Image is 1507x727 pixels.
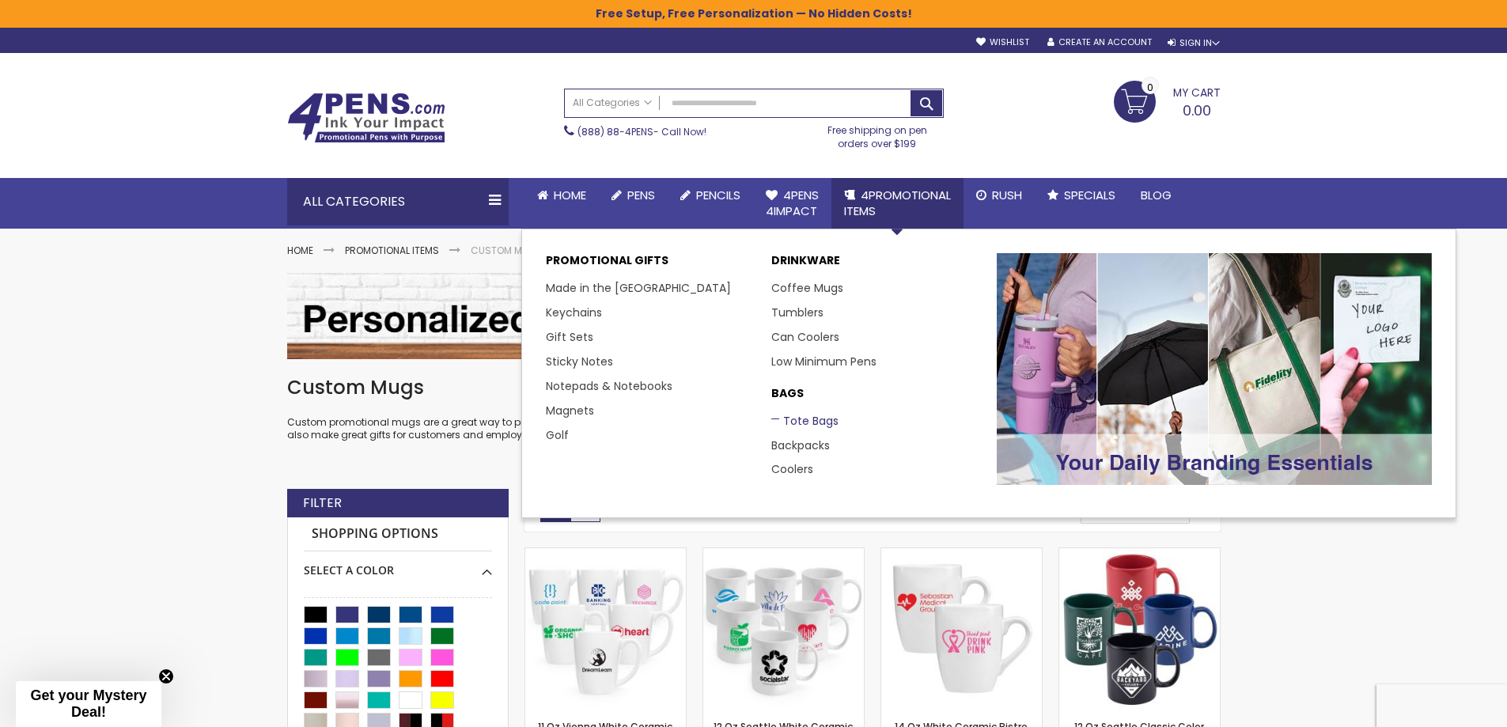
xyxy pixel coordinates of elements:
[771,354,877,369] a: Low Minimum Pens
[303,494,342,512] strong: Filter
[964,178,1035,213] a: Rush
[771,437,830,453] a: Backpacks
[577,125,706,138] span: - Call Now!
[304,551,492,578] div: Select A Color
[1168,37,1220,49] div: Sign In
[525,548,686,709] img: 11 Oz Vienna White Ceramic Bistro Mug
[287,273,1221,358] img: Custom Mugs
[881,548,1042,709] img: 14 Oz White Ceramic Bistro Mug
[1059,548,1220,709] img: 12 Oz Seattle Classic Color Ceramic Mug
[524,178,599,213] a: Home
[573,97,652,109] span: All Categories
[471,244,543,257] strong: Custom Mugs
[1141,187,1172,203] span: Blog
[546,354,613,369] a: Sticky Notes
[771,386,981,409] a: BAGS
[546,329,593,345] a: Gift Sets
[992,187,1022,203] span: Rush
[771,413,839,429] a: Tote Bags
[811,118,944,150] div: Free shipping on pen orders over $199
[1114,81,1221,120] a: 0.00 0
[1128,178,1184,213] a: Blog
[546,403,594,418] a: Magnets
[546,305,602,320] a: Keychains
[1035,178,1128,213] a: Specials
[1183,100,1211,120] span: 0.00
[158,668,174,684] button: Close teaser
[771,253,981,276] a: DRINKWARE
[766,187,819,219] span: 4Pens 4impact
[546,427,569,443] a: Golf
[1376,684,1507,727] iframe: Google Customer Reviews
[577,125,653,138] a: (888) 88-4PENS
[703,548,864,709] img: 12 Oz Seattle White Ceramic Mug
[565,89,660,115] a: All Categories
[30,687,146,720] span: Get your Mystery Deal!
[546,378,672,394] a: Notepads & Notebooks
[287,244,313,257] a: Home
[668,178,753,213] a: Pencils
[16,681,161,727] div: Get your Mystery Deal!Close teaser
[771,461,813,477] a: Coolers
[703,547,864,561] a: 12 Oz Seattle White Ceramic Mug
[627,187,655,203] span: Pens
[831,178,964,229] a: 4PROMOTIONALITEMS
[844,187,951,219] span: 4PROMOTIONAL ITEMS
[287,416,1221,441] p: Custom promotional mugs are a great way to promote your business, product, or service. Not only d...
[696,187,740,203] span: Pencils
[345,244,439,257] a: Promotional Items
[1064,187,1115,203] span: Specials
[753,178,831,229] a: 4Pens4impact
[1059,547,1220,561] a: 12 Oz Seattle Classic Color Ceramic Mug
[1147,80,1153,95] span: 0
[554,187,586,203] span: Home
[546,253,755,276] p: Promotional Gifts
[304,517,492,551] strong: Shopping Options
[771,329,839,345] a: Can Coolers
[881,547,1042,561] a: 14 Oz White Ceramic Bistro Mug
[599,178,668,213] a: Pens
[1047,36,1152,48] a: Create an Account
[997,253,1432,485] img: Promotional-Pens
[546,280,731,296] a: Made in the [GEOGRAPHIC_DATA]
[771,305,824,320] a: Tumblers
[525,547,686,561] a: 11 Oz Vienna White Ceramic Bistro Mug
[287,178,509,225] div: All Categories
[287,93,445,143] img: 4Pens Custom Pens and Promotional Products
[976,36,1029,48] a: Wishlist
[771,280,843,296] a: Coffee Mugs
[287,375,1221,400] h1: Custom Mugs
